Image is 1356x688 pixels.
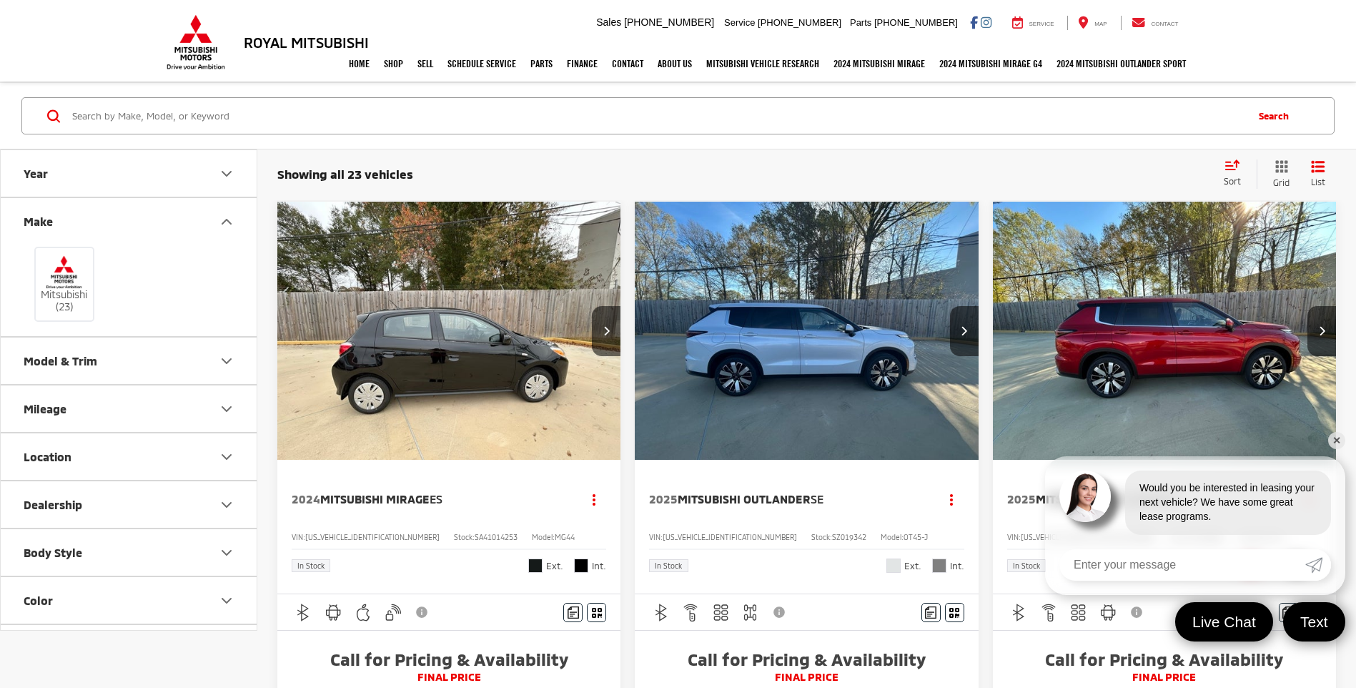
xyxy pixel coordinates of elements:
[1,198,258,245] button: MakeMake
[1293,612,1335,632] span: Text
[1013,562,1040,569] span: In Stock
[826,46,932,82] a: 2024 Mitsubishi Mirage
[932,559,946,573] span: Light Gray
[592,306,620,356] button: Next image
[592,606,602,618] i: Window Sticker
[24,546,82,559] div: Body Style
[1007,649,1322,670] span: Call for Pricing & Availability
[1059,471,1111,522] img: Agent profile photo
[297,562,325,569] span: In Stock
[1300,159,1336,189] button: List View
[1007,670,1322,684] span: FINAL PRICE
[1,481,258,528] button: DealershipDealership
[649,649,964,670] span: Call for Pricing & Availability
[592,559,606,573] span: Int.
[605,46,650,82] a: Contact
[663,533,797,541] span: [US_VEHICLE_IDENTIFICATION_NUMBER]
[384,604,402,621] img: Keyless Entry
[1007,492,1036,506] span: 2025
[811,533,832,541] span: Stock:
[1099,604,1117,621] img: Android Auto
[1069,604,1087,621] img: 3rd Row Seating
[325,604,342,621] img: Android Auto
[295,604,312,621] img: Bluetooth®
[1121,16,1189,30] a: Contact
[699,46,826,82] a: Mitsubishi Vehicle Research
[292,649,606,670] span: Call for Pricing & Availability
[277,202,622,460] a: 2024 Mitsubishi Mirage ES2024 Mitsubishi Mirage ES2024 Mitsubishi Mirage ES2024 Mitsubishi Mirage ES
[981,16,991,28] a: Instagram: Click to visit our Instagram page
[950,306,979,356] button: Next image
[1,529,258,576] button: Body StyleBody Style
[1,577,258,624] button: ColorColor
[1,338,258,384] button: Model & TrimModel & Trim
[650,46,699,82] a: About Us
[904,533,928,541] span: OT45-J
[768,597,793,627] button: View Disclaimer
[24,450,71,463] div: Location
[568,606,579,619] img: Comments
[1244,98,1310,134] button: Search
[811,492,823,506] span: SE
[44,255,84,289] img: Royal Mitsubishi in Baton Rouge, LA)
[1282,606,1294,619] img: Comments
[932,46,1049,82] a: 2024 Mitsubishi Mirage G4
[218,400,235,418] div: Mileage
[655,562,682,569] span: In Stock
[355,604,372,621] img: Apple CarPlay
[1279,603,1298,622] button: Comments
[24,594,53,607] div: Color
[292,670,606,684] span: FINAL PRICE
[587,603,606,622] button: Window Sticker
[218,592,235,609] div: Color
[523,46,560,82] a: Parts: Opens in a new tab
[649,492,678,506] span: 2025
[1094,21,1107,27] span: Map
[277,202,622,461] img: 2024 Mitsubishi Mirage ES
[992,202,1337,460] a: 2025 Mitsubishi Outlander SE2025 Mitsubishi Outlander SE2025 Mitsubishi Outlander SE2025 Mitsubis...
[682,604,700,621] img: Remote Start
[218,353,235,370] div: Model & Trim
[1273,177,1290,189] span: Grid
[1067,16,1117,30] a: Map
[1307,306,1336,356] button: Next image
[277,167,413,181] span: Showing all 23 vehicles
[1175,602,1273,642] a: Live Chat
[164,14,228,70] img: Mitsubishi
[581,487,606,512] button: Actions
[430,492,442,506] span: ES
[36,255,94,313] label: Mitsubishi (23)
[678,492,811,506] span: Mitsubishi Outlander
[277,202,622,460] div: 2024 Mitsubishi Mirage ES 0
[292,492,320,506] span: 2024
[1021,533,1155,541] span: [US_VEHICLE_IDENTIFICATION_NUMBER]
[320,492,430,506] span: Mitsubishi Mirage
[71,99,1244,133] input: Search by Make, Model, or Keyword
[244,34,369,50] h3: Royal Mitsubishi
[218,165,235,182] div: Year
[712,604,730,621] img: 3rd Row Seating
[1,433,258,480] button: LocationLocation
[741,604,759,621] img: 4WD/AWD
[596,16,621,28] span: Sales
[832,533,866,541] span: SZ019342
[992,202,1337,460] div: 2025 Mitsubishi Outlander SE 0
[653,604,670,621] img: Bluetooth®
[218,496,235,513] div: Dealership
[970,16,978,28] a: Facebook: Click to visit our Facebook page
[925,606,936,619] img: Comments
[874,17,958,28] span: [PHONE_NUMBER]
[1125,471,1331,535] div: Would you be interested in leasing your next vehicle? We have some great lease programs.
[1305,549,1331,581] a: Submit
[634,202,979,461] img: 2025 Mitsubishi Outlander SE
[634,202,979,460] a: 2025 Mitsubishi Outlander SE2025 Mitsubishi Outlander SE2025 Mitsubishi Outlander SE2025 Mitsubis...
[634,202,979,460] div: 2025 Mitsubishi Outlander SE 0
[1036,492,1169,506] span: Mitsubishi Outlander
[24,215,53,228] div: Make
[1283,602,1345,642] a: Text
[1,385,258,432] button: MileageMileage
[649,670,964,684] span: FINAL PRICE
[1257,159,1300,189] button: Grid View
[1029,21,1054,27] span: Service
[649,491,924,507] a: 2025Mitsubishi OutlanderSE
